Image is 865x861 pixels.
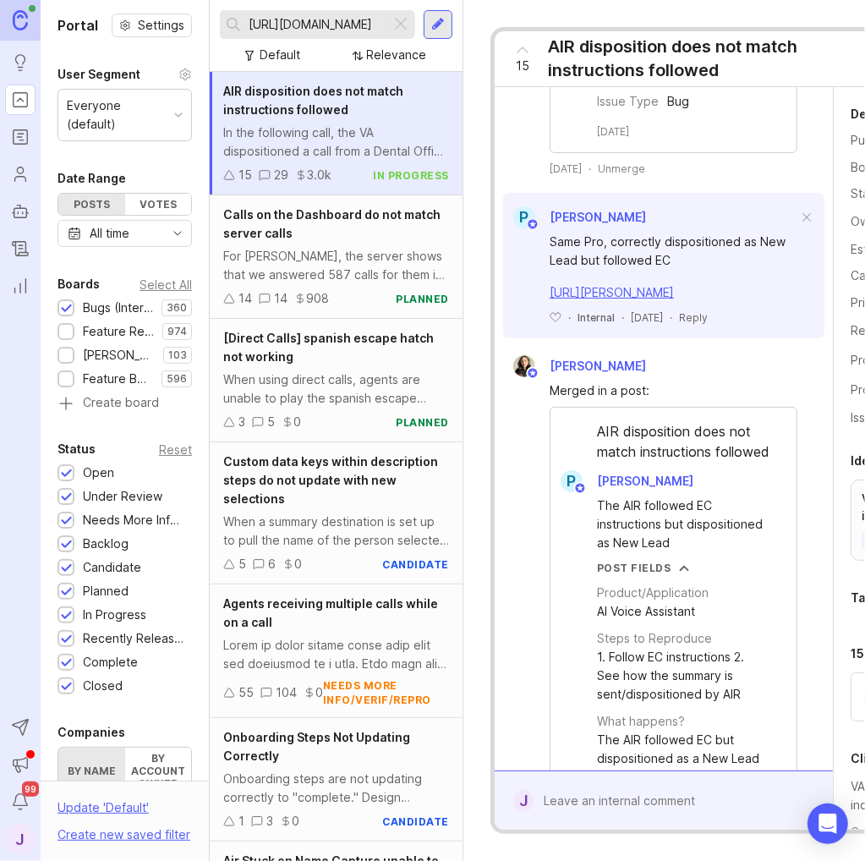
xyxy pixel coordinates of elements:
[503,355,660,377] a: Ysabelle Eugenio[PERSON_NAME]
[597,496,769,552] div: The AIR followed EC instructions but dispositioned as New Lead
[112,14,192,37] a: Settings
[238,683,254,702] div: 55
[83,511,183,529] div: Needs More Info/verif/repro
[274,289,287,308] div: 14
[268,555,276,573] div: 6
[223,596,438,629] span: Agents receiving multiple calls while on a call
[561,470,583,492] div: P
[223,454,438,506] span: Custom data keys within description steps do not update with new selections
[167,301,187,315] p: 360
[168,348,187,362] p: 103
[223,513,449,550] div: When a summary destination is set up to pull the name of the person selected (by using a custom d...
[5,712,36,743] button: Send to Autopilot
[210,319,463,442] a: [Direct Calls] spanish escape hatch not workingWhen using direct calls, agents are unable to play...
[306,289,329,308] div: 908
[223,370,449,408] div: When using direct calls, agents are unable to play the spanish escape hatch when [DEMOGRAPHIC_DAT...
[589,162,591,176] div: ·
[513,355,535,377] img: Ysabelle Eugenio
[597,629,712,648] div: Steps to Reproduce
[383,557,450,572] div: candidate
[274,166,288,184] div: 29
[550,233,797,270] div: Same Pro, correctly dispositioned as New Lead but followed EC
[83,463,114,482] div: Open
[57,274,100,294] div: Boards
[5,271,36,301] a: Reporting
[503,206,646,228] a: P[PERSON_NAME]
[808,803,848,844] div: Open Intercom Messenger
[374,168,450,183] div: in progress
[83,629,183,648] div: Recently Released
[631,311,663,324] time: [DATE]
[238,166,252,184] div: 15
[597,124,629,139] time: [DATE]
[83,487,162,506] div: Under Review
[140,280,192,289] div: Select All
[5,85,36,115] a: Portal
[568,310,571,325] div: ·
[597,584,709,602] div: Product/Application
[57,397,192,412] a: Create board
[83,370,153,388] div: Feature Board Sandbox [DATE]
[22,781,39,797] span: 99
[210,718,463,842] a: Onboarding Steps Not Updating CorrectlyOnboarding steps are not updating correctly to "complete."...
[167,325,187,338] p: 974
[550,162,582,176] time: [DATE]
[598,162,645,176] div: Unmerge
[223,770,449,807] div: Onboarding steps are not updating correctly to "complete." Design confirmed with me that the expe...
[125,194,192,215] div: Votes
[210,442,463,584] a: Custom data keys within description steps do not update with new selectionsWhen a summary destina...
[550,421,797,470] div: AIR disposition does not match instructions followed
[83,558,141,577] div: Candidate
[5,47,36,78] a: Ideas
[597,602,695,621] div: AI Voice Assistant
[83,322,154,341] div: Feature Requests (Internal)
[550,381,797,400] div: Merged in a post:
[397,292,450,306] div: planned
[293,413,301,431] div: 0
[238,555,246,573] div: 5
[238,413,245,431] div: 3
[260,46,301,64] div: Default
[90,224,129,243] div: All time
[83,582,129,601] div: Planned
[210,584,463,718] a: Agents receiving multiple calls while on a callLorem ip dolor sitame conse adip elit sed doeiusmo...
[57,168,126,189] div: Date Range
[138,17,184,34] span: Settings
[597,474,693,488] span: [PERSON_NAME]
[223,207,441,240] span: Calls on the Dashboard do not match server calls
[597,561,690,575] button: Post Fields
[578,310,615,325] div: Internal
[223,123,449,161] div: In the following call, the VA dispositioned a call from a Dental Office as Attorney/Court Staff C...
[167,372,187,386] p: 596
[267,413,275,431] div: 5
[210,195,463,319] a: Calls on the Dashboard do not match server callsFor [PERSON_NAME], the server shows that we answe...
[574,482,587,495] img: member badge
[550,285,674,299] a: [URL][PERSON_NAME]
[83,535,129,553] div: Backlog
[597,648,769,704] div: 1. Follow EC instructions 2. See how the summary is sent/dispositioned by AIR
[57,439,96,459] div: Status
[125,748,192,794] label: By account owner
[667,92,689,111] div: Bug
[249,15,384,34] input: Search...
[67,96,167,134] div: Everyone (default)
[597,731,769,768] div: The AIR followed EC but dispositioned as a New Lead
[223,636,449,673] div: Lorem ip dolor sitame conse adip elit sed doeiusmod te i utla. Etdo magn ali Enima minimv: Quisno...
[57,825,190,844] div: Create new saved filter
[292,812,299,831] div: 0
[223,331,434,364] span: [Direct Calls] spanish escape hatch not working
[58,194,125,215] div: Posts
[527,367,539,380] img: member badge
[294,555,302,573] div: 0
[58,748,125,794] label: By name
[57,798,149,825] div: Update ' Default '
[159,445,192,454] div: Reset
[210,72,463,195] a: AIR disposition does not match instructions followedIn the following call, the VA dispositioned a...
[367,46,427,64] div: Relevance
[238,289,252,308] div: 14
[550,470,707,492] a: P[PERSON_NAME]
[5,159,36,189] a: Users
[83,606,146,624] div: In Progress
[13,10,28,30] img: Canny Home
[5,749,36,780] button: Announcements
